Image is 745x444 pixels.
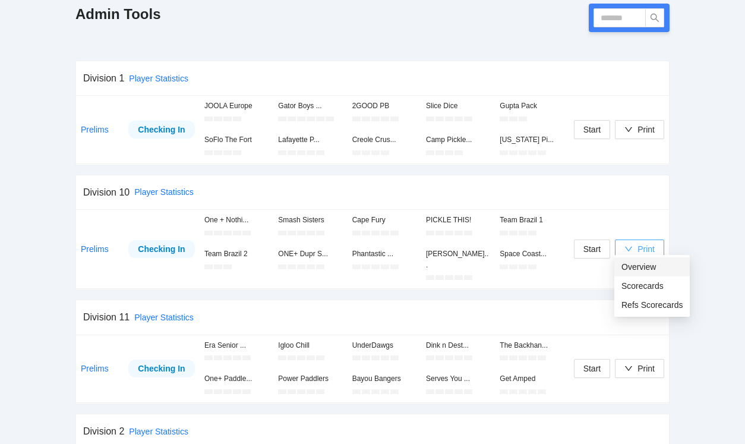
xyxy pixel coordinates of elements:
span: Overview [621,260,683,273]
a: Prelims [81,244,109,254]
div: Team Brazil 2 [204,248,269,260]
div: One + Nothi... [204,215,269,226]
div: Print [637,243,655,256]
button: Print [615,120,664,139]
span: Start [583,362,601,375]
a: Player Statistics [134,313,194,322]
a: Player Statistics [129,74,188,83]
div: Phantastic ... [352,248,416,260]
a: Player Statistics [134,187,194,197]
div: Team Brazil 1 [500,215,564,226]
div: Division 10 [83,185,130,200]
button: search [645,8,664,27]
div: Checking In [137,243,186,256]
div: [US_STATE] Pi... [500,134,564,146]
div: Gupta Pack [500,100,564,112]
span: Start [583,243,601,256]
span: down [624,364,633,373]
div: Smash Sisters [278,215,342,226]
div: Space Coast... [500,248,564,260]
div: Checking In [137,362,186,375]
div: Checking In [137,123,186,136]
button: Start [574,240,611,259]
div: Camp Pickle... [426,134,490,146]
h1: Admin Tools [75,5,161,24]
button: Print [615,240,664,259]
div: Creole Crus... [352,134,416,146]
div: Power Paddlers [278,373,342,385]
div: UnderDawgs [352,340,416,351]
div: Serves You ... [426,373,490,385]
span: search [646,13,664,23]
div: ONE+ Dupr S... [278,248,342,260]
a: Player Statistics [129,427,188,436]
button: Start [574,120,611,139]
a: Prelims [81,125,109,134]
div: JOOLA Europe [204,100,269,112]
div: The Backhan... [500,340,564,351]
span: down [624,245,633,253]
div: Dink n Dest... [426,340,490,351]
button: Start [574,359,611,378]
div: [PERSON_NAME]... [426,248,490,271]
div: Gator Boys ... [278,100,342,112]
div: Get Amped [500,373,564,385]
div: SoFlo The Fort [204,134,269,146]
div: One+ Paddle... [204,373,269,385]
div: Print [637,362,655,375]
div: PICKLE THIS! [426,215,490,226]
div: Print [637,123,655,136]
span: Refs Scorecards [621,298,683,311]
div: Division 1 [83,71,124,86]
div: Igloo Chill [278,340,342,351]
span: down [624,125,633,134]
span: Scorecards [621,279,683,292]
div: Division 11 [83,310,130,325]
div: Lafayette P... [278,134,342,146]
div: Slice Dice [426,100,490,112]
div: Bayou Bangers [352,373,416,385]
div: Era Senior ... [204,340,269,351]
div: 2GOOD PB [352,100,416,112]
div: Cape Fury [352,215,416,226]
span: Start [583,123,601,136]
div: Division 2 [83,424,124,439]
a: Prelims [81,364,109,373]
button: Print [615,359,664,378]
